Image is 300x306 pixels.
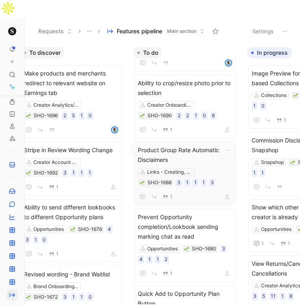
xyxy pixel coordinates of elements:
[261,169,264,177] div: 1
[78,225,102,233] div: SHO-1676
[134,209,236,282] a: Prevent Opportunity completion/Lookbook sending marking chat as readOpportunities341121
[147,101,193,109] div: Creator Onboarding/Sign up/Waitlist
[271,292,276,300] div: 11
[20,47,65,58] button: To discover
[24,145,118,155] span: Stripe in Review Wording Change
[157,255,159,263] div: 1
[56,185,59,190] span: 1
[147,168,193,176] div: Links - Creating, Sharing, Viewing
[148,112,172,120] div: SHO-1690
[275,116,288,125] button: 1
[70,227,75,232] img: 🌱
[33,101,79,109] div: Creator Analytics/Creator Earnings
[140,114,145,119] img: 🌱
[284,118,286,123] span: 1
[35,25,76,37] button: Requests
[147,245,178,253] div: Opportunities
[261,158,284,166] div: Snapshop
[34,169,58,177] div: SHO-1692
[192,245,216,253] div: SHO-1680
[247,47,292,58] button: In progress
[290,159,296,165] button: 🌱
[293,93,298,98] button: 🌱
[279,239,292,248] button: 1
[184,246,189,252] button: 🌱
[133,47,162,58] button: To do
[103,25,208,37] button: Features pipelineMain section
[80,112,83,120] div: 1
[139,180,145,185] button: 🌱
[26,295,31,300] img: 🌱
[170,194,172,199] span: 1
[226,60,231,66] img: avatar
[148,179,172,187] div: SHO-1688
[56,252,59,256] span: 1
[80,293,83,301] div: 1
[290,160,295,165] img: 🌱
[184,247,189,252] img: 🌱
[26,171,31,176] img: 🌱
[26,170,31,176] div: 🌱
[167,27,196,35] span: Main section
[47,183,60,192] button: 1
[161,269,174,278] button: 1
[72,112,75,120] div: 5
[257,49,288,57] span: In progress
[138,212,232,241] span: Prevent Opportunity completion/Lookbook sending marking chat as read
[249,26,277,37] button: Settings
[139,113,145,119] button: 🌱
[148,255,151,263] div: 1
[63,112,66,120] div: 2
[261,241,264,246] span: 1
[20,199,122,263] a: Ability to send different lookbooks to different Opportunity plansOpportunities43101
[289,292,292,300] div: 8
[261,91,287,99] div: Collections
[26,113,31,119] button: 🌱
[195,112,197,120] div: 1
[20,142,122,196] a: Stripe in Review Wording ChangeCreator Account Settings31111
[186,179,189,187] div: 1
[80,169,83,177] div: 1
[117,27,162,35] span: Features pipeline
[260,102,266,110] div: 0
[20,65,122,138] a: Make products and merchants redirect to relevant website on Earnings tabCreator Analytics/Creator...
[281,292,284,300] div: 1
[161,125,174,134] button: 1
[140,181,145,185] img: 🌱
[8,27,16,35] img: shopmy
[34,293,58,301] div: SHO-1672
[72,293,75,301] div: 1
[288,241,290,246] span: 1
[33,158,79,166] div: Creator Account Settings
[212,112,215,120] div: 8
[138,78,232,98] span: Ability to crop/resize photo prior to selection
[24,269,118,279] span: Revised wording - Brand Waitlist
[252,239,265,248] button: 1
[177,179,180,187] div: 3
[26,114,31,119] img: 🌱
[24,69,118,98] span: Make products and merchants redirect to relevant website on Earnings tab
[134,75,236,138] a: Ability to crop/resize photo prior to selectionCreator Onboarding/Sign up/Waitlist221081
[70,226,76,232] button: 🌱
[170,271,172,276] span: 1
[161,192,174,201] button: 1
[186,112,189,120] div: 2
[63,169,67,177] div: 3
[34,112,58,120] div: SHO-1696
[139,255,143,263] div: 4
[108,225,111,233] div: 4
[26,294,31,300] div: 🌱
[72,169,75,177] div: 1
[47,250,60,259] button: 1
[178,112,180,120] div: 2
[33,225,64,233] div: Opportunities
[35,236,37,244] div: 1
[24,203,118,222] span: Ability to send different lookbooks to different Opportunity plans
[170,127,172,132] span: 1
